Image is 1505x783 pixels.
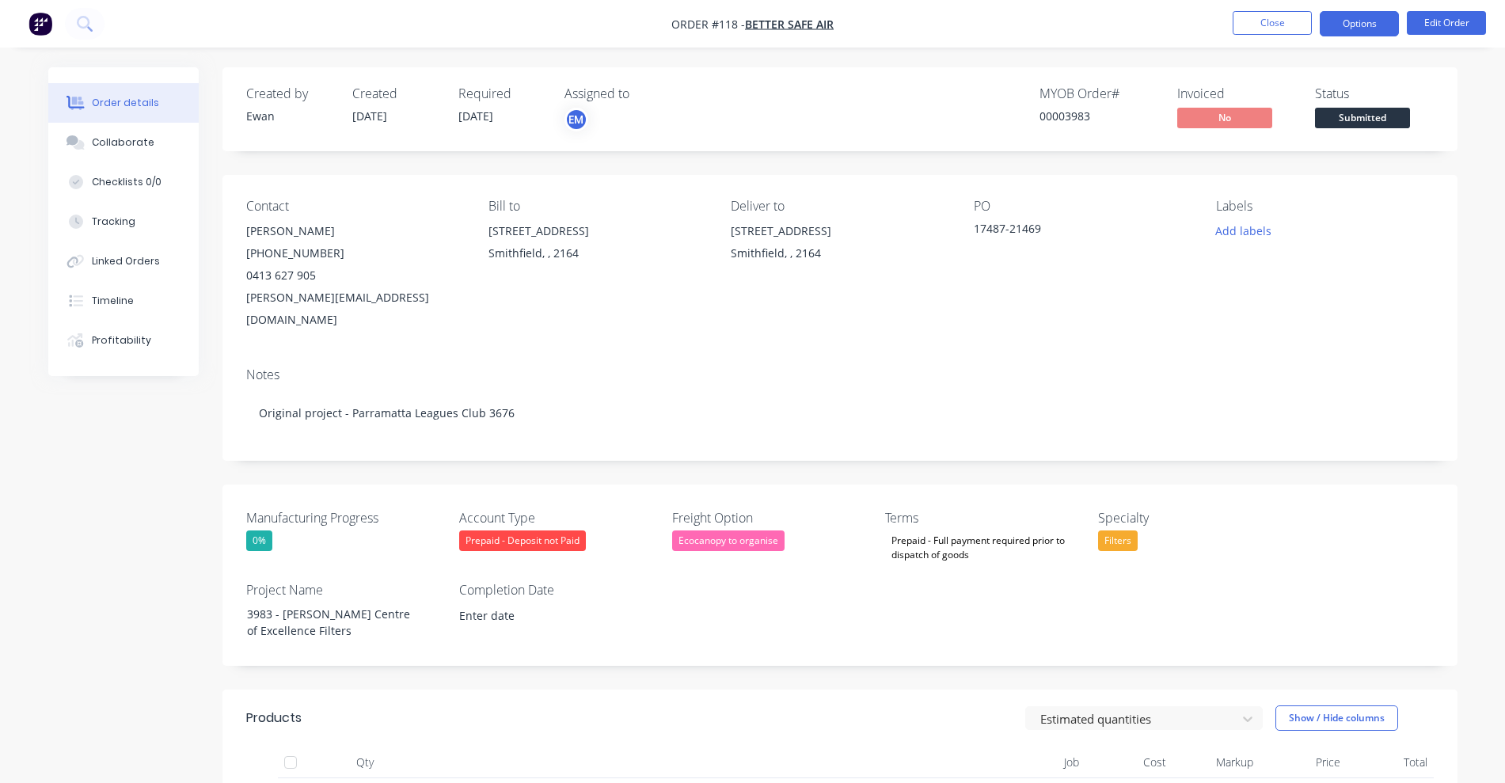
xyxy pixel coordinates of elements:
button: Submitted [1315,108,1410,131]
div: Price [1260,747,1347,778]
div: Deliver to [731,199,948,214]
div: Bill to [488,199,705,214]
label: Specialty [1098,508,1296,527]
label: Project Name [246,580,444,599]
div: [PERSON_NAME] [246,220,463,242]
a: Better Safe Air [745,17,834,32]
button: Timeline [48,281,199,321]
div: Ecocanopy to organise [672,530,785,551]
div: Qty [317,747,412,778]
button: Tracking [48,202,199,241]
div: [STREET_ADDRESS] [488,220,705,242]
span: No [1177,108,1272,127]
div: Profitability [92,333,151,348]
button: Collaborate [48,123,199,162]
div: Status [1315,86,1434,101]
div: [STREET_ADDRESS]Smithfield, , 2164 [488,220,705,271]
div: Created [352,86,439,101]
label: Terms [885,508,1083,527]
button: Profitability [48,321,199,360]
div: Contact [246,199,463,214]
input: Enter date [448,603,645,627]
span: Submitted [1315,108,1410,127]
label: Manufacturing Progress [246,508,444,527]
button: Edit Order [1407,11,1486,35]
button: Linked Orders [48,241,199,281]
div: Order details [92,96,159,110]
label: Freight Option [672,508,870,527]
div: Prepaid - Full payment required prior to dispatch of goods [885,530,1083,565]
div: Assigned to [564,86,723,101]
div: Tracking [92,215,135,229]
div: Checklists 0/0 [92,175,162,189]
div: Collaborate [92,135,154,150]
div: [PERSON_NAME][PHONE_NUMBER]0413 627 905[PERSON_NAME][EMAIL_ADDRESS][DOMAIN_NAME] [246,220,463,331]
div: Total [1347,747,1434,778]
div: 00003983 [1039,108,1158,124]
div: Required [458,86,545,101]
button: EM [564,108,588,131]
button: Add labels [1207,220,1280,241]
div: MYOB Order # [1039,86,1158,101]
div: [PERSON_NAME][EMAIL_ADDRESS][DOMAIN_NAME] [246,287,463,331]
div: [STREET_ADDRESS] [731,220,948,242]
div: Prepaid - Deposit not Paid [459,530,586,551]
span: Order #118 - [671,17,745,32]
div: Original project - Parramatta Leagues Club 3676 [246,389,1434,437]
div: [PHONE_NUMBER] [246,242,463,264]
button: Show / Hide columns [1275,705,1398,731]
div: Notes [246,367,1434,382]
div: Job [967,747,1085,778]
div: Invoiced [1177,86,1296,101]
label: Completion Date [459,580,657,599]
div: Smithfield, , 2164 [731,242,948,264]
button: Checklists 0/0 [48,162,199,202]
button: Order details [48,83,199,123]
div: Labels [1216,199,1433,214]
span: [DATE] [352,108,387,124]
button: Options [1320,11,1399,36]
div: Markup [1172,747,1260,778]
div: 0413 627 905 [246,264,463,287]
div: 0% [246,530,272,551]
div: 17487-21469 [974,220,1172,242]
span: [DATE] [458,108,493,124]
div: Ewan [246,108,333,124]
div: Linked Orders [92,254,160,268]
button: Close [1233,11,1312,35]
div: [STREET_ADDRESS]Smithfield, , 2164 [731,220,948,271]
div: Created by [246,86,333,101]
div: Timeline [92,294,134,308]
div: Products [246,709,302,728]
div: 3983 - [PERSON_NAME] Centre of Excellence Filters [234,602,432,642]
div: PO [974,199,1191,214]
img: Factory [29,12,52,36]
div: Smithfield, , 2164 [488,242,705,264]
label: Account Type [459,508,657,527]
div: Cost [1085,747,1172,778]
div: Filters [1098,530,1138,551]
